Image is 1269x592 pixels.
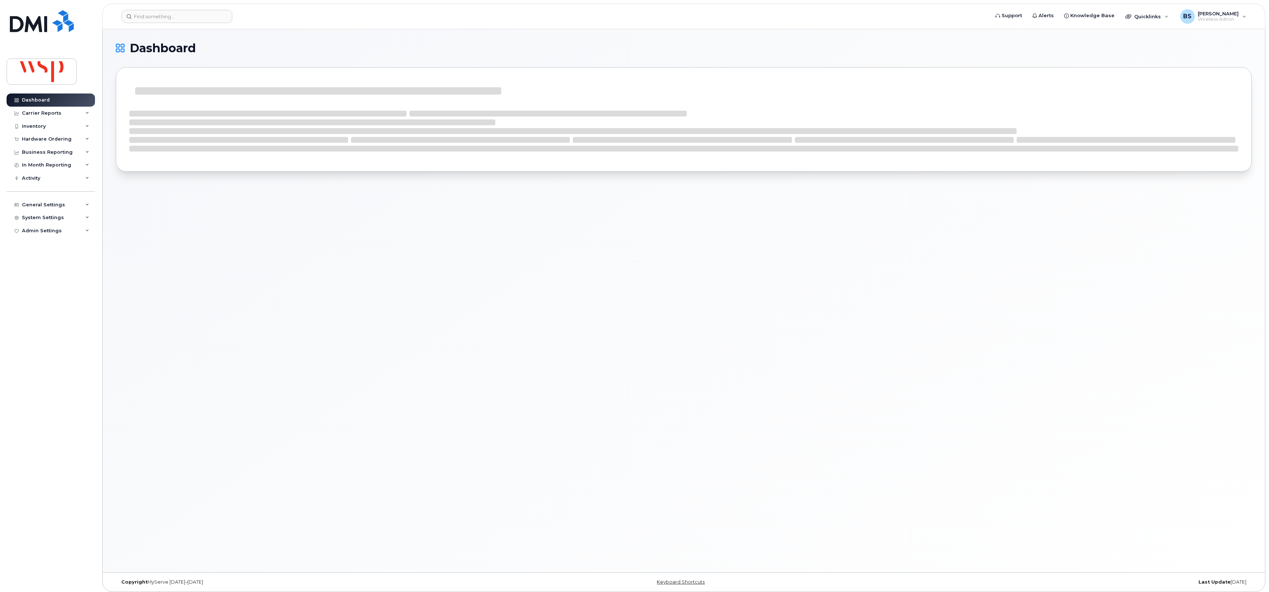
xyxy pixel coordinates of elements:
[1198,579,1231,585] strong: Last Update
[657,579,705,585] a: Keyboard Shortcuts
[116,579,495,585] div: MyServe [DATE]–[DATE]
[121,579,148,585] strong: Copyright
[873,579,1252,585] div: [DATE]
[130,43,196,54] span: Dashboard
